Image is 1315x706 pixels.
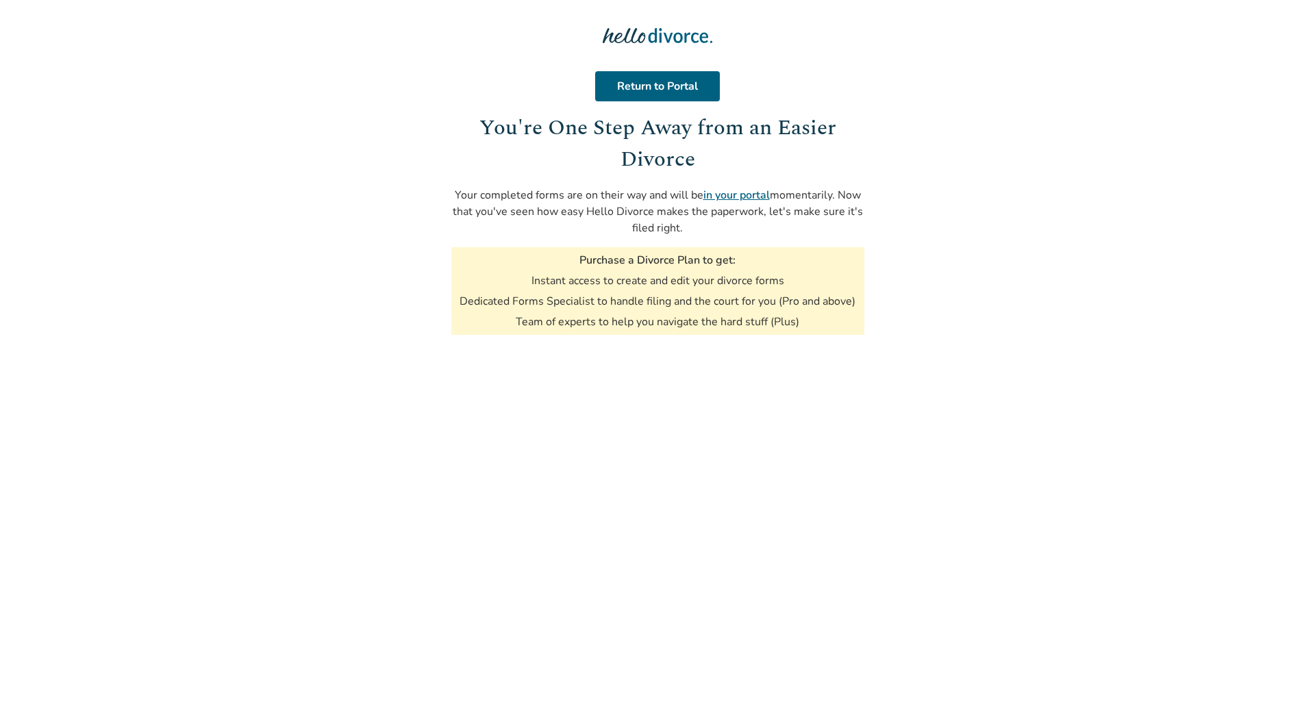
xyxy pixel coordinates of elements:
li: Dedicated Forms Specialist to handle filing and the court for you (Pro and above) [460,294,855,309]
h3: Purchase a Divorce Plan to get: [579,253,736,268]
h1: You're One Step Away from an Easier Divorce [451,112,864,176]
img: Hello Divorce Logo [603,22,712,49]
li: Instant access to create and edit your divorce forms [531,273,784,288]
a: in your portal [703,188,770,203]
p: Your completed forms are on their way and will be momentarily. Now that you've seen how easy Hell... [451,187,864,236]
a: Return to Portal [595,71,720,101]
li: Team of experts to help you navigate the hard stuff (Plus) [516,314,799,329]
